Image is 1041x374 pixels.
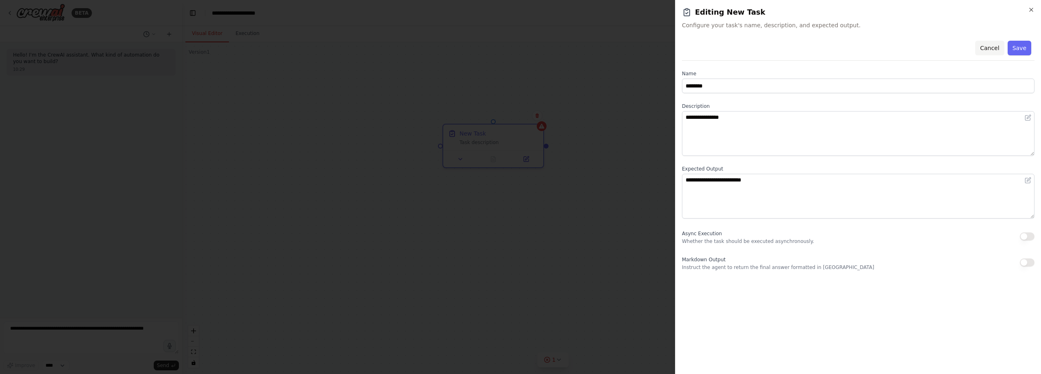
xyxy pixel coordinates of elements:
span: Configure your task's name, description, and expected output. [682,21,1034,29]
label: Expected Output [682,166,1034,172]
button: Cancel [975,41,1004,55]
span: Async Execution [682,231,722,236]
p: Whether the task should be executed asynchronously. [682,238,814,245]
label: Description [682,103,1034,109]
p: Instruct the agent to return the final answer formatted in [GEOGRAPHIC_DATA] [682,264,874,271]
h2: Editing New Task [682,7,1034,18]
span: Markdown Output [682,257,725,262]
button: Open in editor [1023,175,1033,185]
label: Name [682,70,1034,77]
button: Open in editor [1023,113,1033,122]
button: Save [1008,41,1031,55]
